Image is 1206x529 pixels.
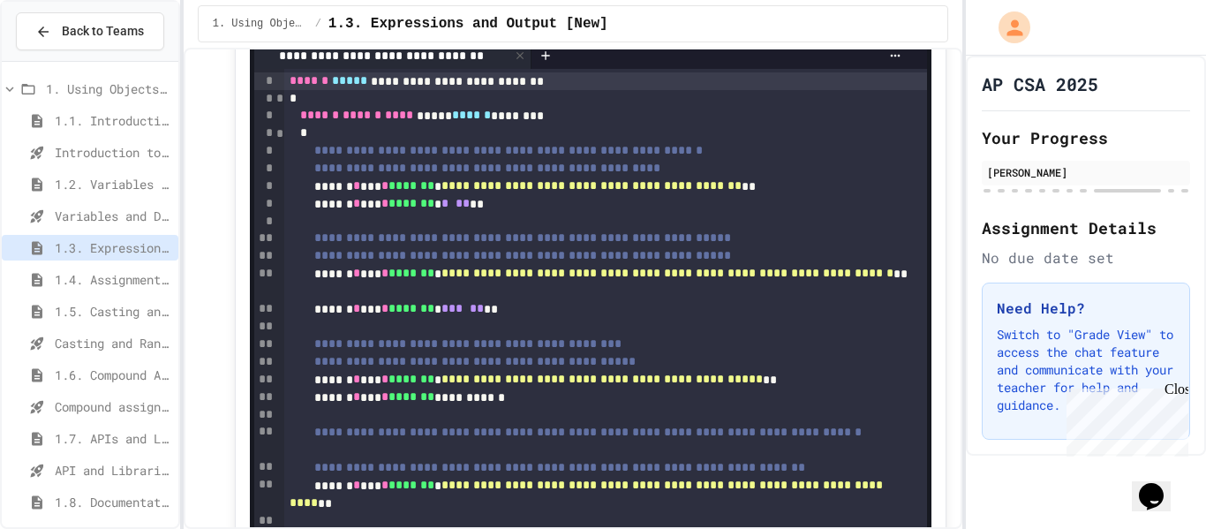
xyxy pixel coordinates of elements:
[997,326,1175,414] p: Switch to "Grade View" to access the chat feature and communicate with your teacher for help and ...
[55,207,171,225] span: Variables and Data Types - Quiz
[982,215,1190,240] h2: Assignment Details
[55,111,171,130] span: 1.1. Introduction to Algorithms, Programming, and Compilers
[55,334,171,352] span: Casting and Ranges of variables - Quiz
[315,17,321,31] span: /
[55,429,171,448] span: 1.7. APIs and Libraries
[7,7,122,112] div: Chat with us now!Close
[55,366,171,384] span: 1.6. Compound Assignment Operators
[62,22,144,41] span: Back to Teams
[55,461,171,480] span: API and Libraries - Topic 1.7
[1132,458,1188,511] iframe: chat widget
[55,270,171,289] span: 1.4. Assignment and Input
[55,493,171,511] span: 1.8. Documentation with Comments and Preconditions
[213,17,308,31] span: 1. Using Objects and Methods
[55,397,171,416] span: Compound assignment operators - Quiz
[982,247,1190,268] div: No due date set
[46,79,171,98] span: 1. Using Objects and Methods
[55,302,171,321] span: 1.5. Casting and Ranges of Values
[980,7,1035,48] div: My Account
[1059,382,1188,457] iframe: chat widget
[55,175,171,193] span: 1.2. Variables and Data Types
[982,72,1098,96] h1: AP CSA 2025
[328,13,608,34] span: 1.3. Expressions and Output [New]
[982,125,1190,150] h2: Your Progress
[16,12,164,50] button: Back to Teams
[55,238,171,257] span: 1.3. Expressions and Output [New]
[987,164,1185,180] div: [PERSON_NAME]
[55,143,171,162] span: Introduction to Algorithms, Programming, and Compilers
[997,298,1175,319] h3: Need Help?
